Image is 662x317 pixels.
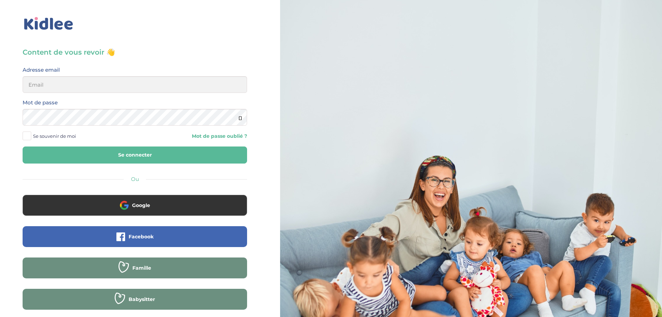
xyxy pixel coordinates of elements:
[23,289,247,310] button: Babysitter
[120,201,129,209] img: google.png
[33,132,76,141] span: Se souvenir de moi
[23,47,247,57] h3: Content de vous revoir 👋
[116,232,125,241] img: facebook.png
[23,301,247,307] a: Babysitter
[23,257,247,278] button: Famille
[129,233,154,240] span: Facebook
[23,269,247,276] a: Famille
[23,207,247,213] a: Google
[131,176,139,182] span: Ou
[23,16,75,32] img: logo_kidlee_bleu
[129,296,155,303] span: Babysitter
[23,226,247,247] button: Facebook
[23,76,247,93] input: Email
[23,146,247,164] button: Se connecter
[140,133,247,140] a: Mot de passe oublié ?
[132,264,151,271] span: Famille
[132,202,150,209] span: Google
[23,98,58,107] label: Mot de passe
[23,65,60,74] label: Adresse email
[23,238,247,245] a: Facebook
[23,195,247,216] button: Google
